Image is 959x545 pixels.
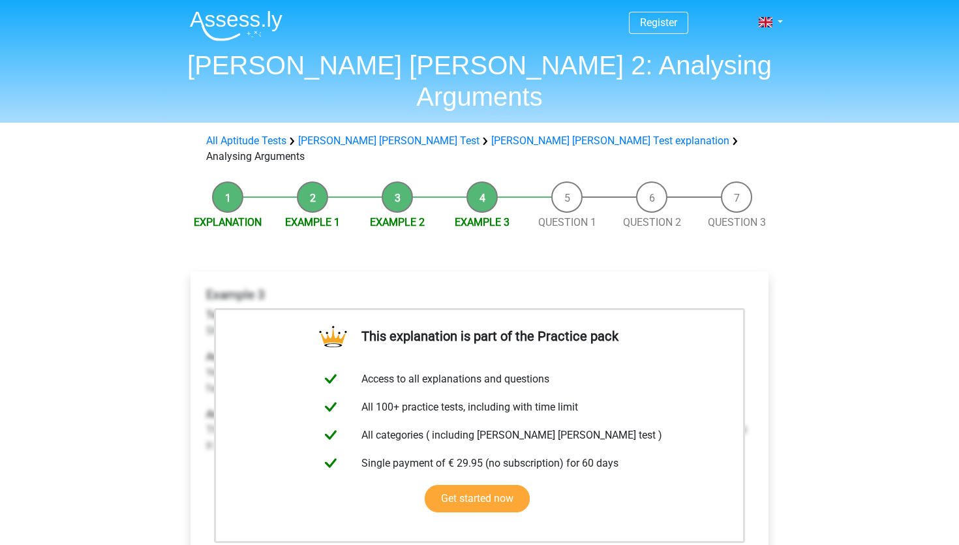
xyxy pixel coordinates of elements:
[206,309,226,321] b: Text
[206,407,753,454] p: This is a weak argument. The argument may be true, but it is not a logical argument for learning ...
[491,134,729,147] a: [PERSON_NAME] [PERSON_NAME] Test explanation
[425,485,530,512] a: Get started now
[190,10,282,41] img: Assessly
[206,350,251,363] b: Argument
[640,16,677,29] a: Register
[206,287,265,302] b: Example 3
[538,216,596,228] a: Question 1
[298,134,479,147] a: [PERSON_NAME] [PERSON_NAME] Test
[623,216,681,228] a: Question 2
[206,408,240,420] b: Answer
[285,216,340,228] a: Example 1
[206,307,753,339] p: Should primary schools offer young children the opportunity to learn to code?
[455,216,510,228] a: Example 3
[194,216,262,228] a: Explanation
[708,216,766,228] a: Question 3
[201,133,758,164] div: Analysing Arguments
[206,349,753,396] p: Yes, programming is easy to include as a teaching material in the first math exercises students a...
[179,50,780,112] h1: [PERSON_NAME] [PERSON_NAME] 2: Analysing Arguments
[206,134,286,147] a: All Aptitude Tests
[370,216,425,228] a: Example 2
